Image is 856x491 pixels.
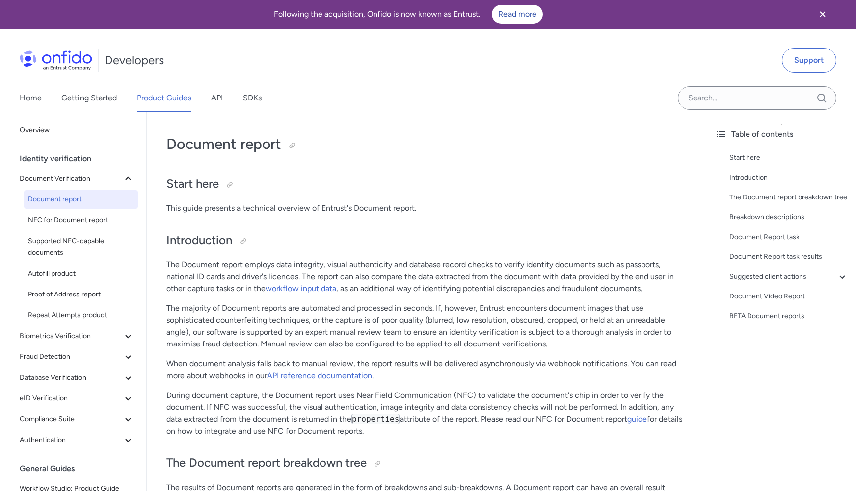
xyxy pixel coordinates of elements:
[729,192,848,203] a: The Document report breakdown tree
[28,194,134,205] span: Document report
[16,326,138,346] button: Biometrics Verification
[166,232,688,249] h2: Introduction
[16,430,138,450] button: Authentication
[105,52,164,68] h1: Developers
[28,235,134,259] span: Supported NFC-capable documents
[166,302,688,350] p: The majority of Document reports are automated and processed in seconds. If, however, Entrust enc...
[211,84,223,112] a: API
[20,459,142,479] div: General Guides
[24,285,138,304] a: Proof of Address report
[28,289,134,300] span: Proof of Address report
[166,259,688,295] p: The Document report employs data integrity, visual authenticity and database record checks to ver...
[20,393,122,404] span: eID Verification
[266,284,336,293] a: workflow input data
[16,120,138,140] a: Overview
[20,84,42,112] a: Home
[28,214,134,226] span: NFC for Document report
[16,409,138,429] button: Compliance Suite
[20,173,122,185] span: Document Verification
[492,5,543,24] a: Read more
[715,128,848,140] div: Table of contents
[61,84,117,112] a: Getting Started
[28,268,134,280] span: Autofill product
[24,210,138,230] a: NFC for Document report
[243,84,262,112] a: SDKs
[729,310,848,322] a: BETA Document reports
[16,389,138,408] button: eID Verification
[24,264,138,284] a: Autofill product
[729,231,848,243] a: Document Report task
[729,251,848,263] a: Document Report task results
[24,190,138,209] a: Document report
[16,169,138,189] button: Document Verification
[166,358,688,382] p: When document analysis falls back to manual review, the report results will be delivered asynchro...
[729,152,848,164] a: Start here
[729,172,848,184] a: Introduction
[166,202,688,214] p: This guide presents a technical overview of Entrust's Document report.
[267,371,372,380] a: API reference documentation
[20,149,142,169] div: Identity verification
[20,372,122,384] span: Database Verification
[20,434,122,446] span: Authentication
[166,176,688,193] h2: Start here
[729,271,848,283] a: Suggested client actions
[729,291,848,302] a: Document Video Report
[782,48,836,73] a: Support
[20,413,122,425] span: Compliance Suite
[166,455,688,472] h2: The Document report breakdown tree
[137,84,191,112] a: Product Guides
[166,390,688,437] p: During document capture, the Document report uses Near Field Communication (NFC) to validate the ...
[351,414,400,424] code: properties
[729,211,848,223] a: Breakdown descriptions
[28,309,134,321] span: Repeat Attempts product
[678,86,836,110] input: Onfido search input field
[24,305,138,325] a: Repeat Attempts product
[817,8,829,20] svg: Close banner
[24,231,138,263] a: Supported NFC-capable documents
[20,124,134,136] span: Overview
[20,330,122,342] span: Biometrics Verification
[16,347,138,367] button: Fraud Detection
[16,368,138,388] button: Database Verification
[20,50,92,70] img: Onfido Logo
[12,5,804,24] div: Following the acquisition, Onfido is now known as Entrust.
[166,134,688,154] h1: Document report
[804,2,841,27] button: Close banner
[20,351,122,363] span: Fraud Detection
[627,414,647,424] a: guide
